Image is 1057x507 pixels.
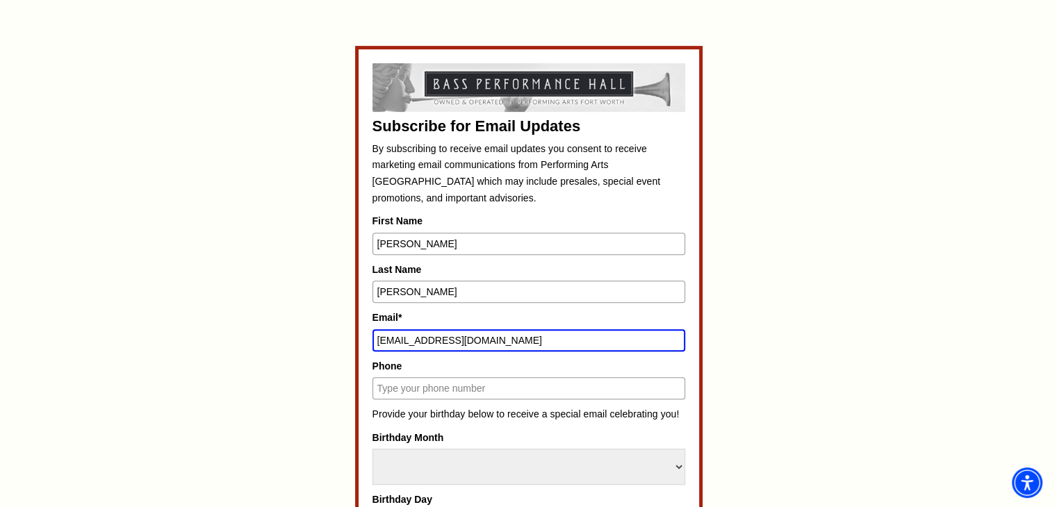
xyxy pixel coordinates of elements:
input: Type your email [372,329,685,351]
input: Type your first name [372,233,685,255]
label: Last Name [372,262,685,277]
div: Subscribe for Email Updates [372,119,685,134]
input: Type your last name [372,281,685,303]
label: First Name [372,213,685,228]
label: Birthday Day [372,492,685,507]
label: Birthday Month [372,430,685,445]
p: By subscribing to receive email updates you consent to receive marketing email communications fro... [372,141,685,206]
label: Email* [372,310,685,325]
div: Accessibility Menu [1012,467,1042,498]
img: Subscribe for Email Updates [372,63,685,112]
input: Type your phone number [372,377,685,399]
label: Phone [372,358,685,374]
p: Provide your birthday below to receive a special email celebrating you! [372,406,685,423]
